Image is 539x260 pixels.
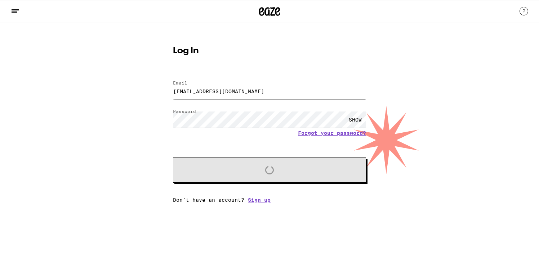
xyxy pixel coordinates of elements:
[173,197,366,203] div: Don't have an account?
[173,109,196,114] label: Password
[344,111,366,128] div: SHOW
[298,130,366,136] a: Forgot your password?
[173,81,187,85] label: Email
[173,83,366,99] input: Email
[173,47,366,55] h1: Log In
[248,197,271,203] a: Sign up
